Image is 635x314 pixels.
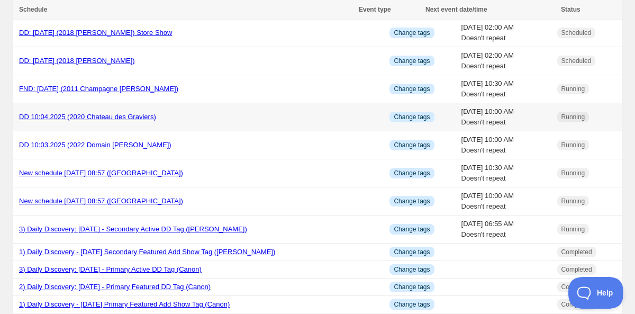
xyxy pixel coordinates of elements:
[19,248,275,256] a: 1) Daily Discovery - [DATE] Secondary Featured Add Show Tag ([PERSON_NAME])
[458,187,554,216] td: [DATE] 10:00 AM Doesn't repeat
[394,113,430,121] span: Change tags
[561,113,585,121] span: Running
[561,197,585,205] span: Running
[561,29,592,37] span: Scheduled
[394,283,430,291] span: Change tags
[19,283,211,291] a: 2) Daily Discovery: [DATE] - Primary Featured DD Tag (Canon)
[19,225,247,233] a: 3) Daily Discovery: [DATE] - Secondary Active DD Tag ([PERSON_NAME])
[458,131,554,159] td: [DATE] 10:00 AM Doesn't repeat
[568,277,624,309] iframe: Toggle Customer Support
[561,265,592,274] span: Completed
[394,29,430,37] span: Change tags
[394,57,430,65] span: Change tags
[19,169,183,177] a: New schedule [DATE] 08:57 ([GEOGRAPHIC_DATA])
[394,197,430,205] span: Change tags
[458,159,554,187] td: [DATE] 10:30 AM Doesn't repeat
[458,47,554,75] td: [DATE] 02:00 AM Doesn't repeat
[19,57,135,65] a: DD: [DATE] (2018 [PERSON_NAME])
[458,216,554,244] td: [DATE] 06:55 AM Doesn't repeat
[394,141,430,149] span: Change tags
[394,265,430,274] span: Change tags
[561,248,592,256] span: Completed
[458,19,554,47] td: [DATE] 02:00 AM Doesn't repeat
[561,57,592,65] span: Scheduled
[19,6,47,13] span: Schedule
[561,6,580,13] span: Status
[19,265,202,273] a: 3) Daily Discovery: [DATE] - Primary Active DD Tag (Canon)
[19,113,156,121] a: DD 10:04.2025 (2020 Chateau des Graviers)
[394,85,430,93] span: Change tags
[561,85,585,93] span: Running
[19,29,172,37] a: DD: [DATE] (2018 [PERSON_NAME]) Store Show
[394,300,430,309] span: Change tags
[19,197,183,205] a: New schedule [DATE] 08:57 ([GEOGRAPHIC_DATA])
[561,300,592,309] span: Completed
[19,85,178,93] a: FND: [DATE] (2011 Champagne [PERSON_NAME])
[394,169,430,177] span: Change tags
[561,141,585,149] span: Running
[561,225,585,234] span: Running
[425,6,487,13] span: Next event date/time
[19,141,171,149] a: DD 10:03.2025 (2022 Domain [PERSON_NAME])
[394,248,430,256] span: Change tags
[458,103,554,131] td: [DATE] 10:00 AM Doesn't repeat
[458,75,554,103] td: [DATE] 10:30 AM Doesn't repeat
[359,6,391,13] span: Event type
[394,225,430,234] span: Change tags
[561,169,585,177] span: Running
[19,300,230,308] a: 1) Daily Discovery - [DATE] Primary Featured Add Show Tag (Canon)
[561,283,592,291] span: Completed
